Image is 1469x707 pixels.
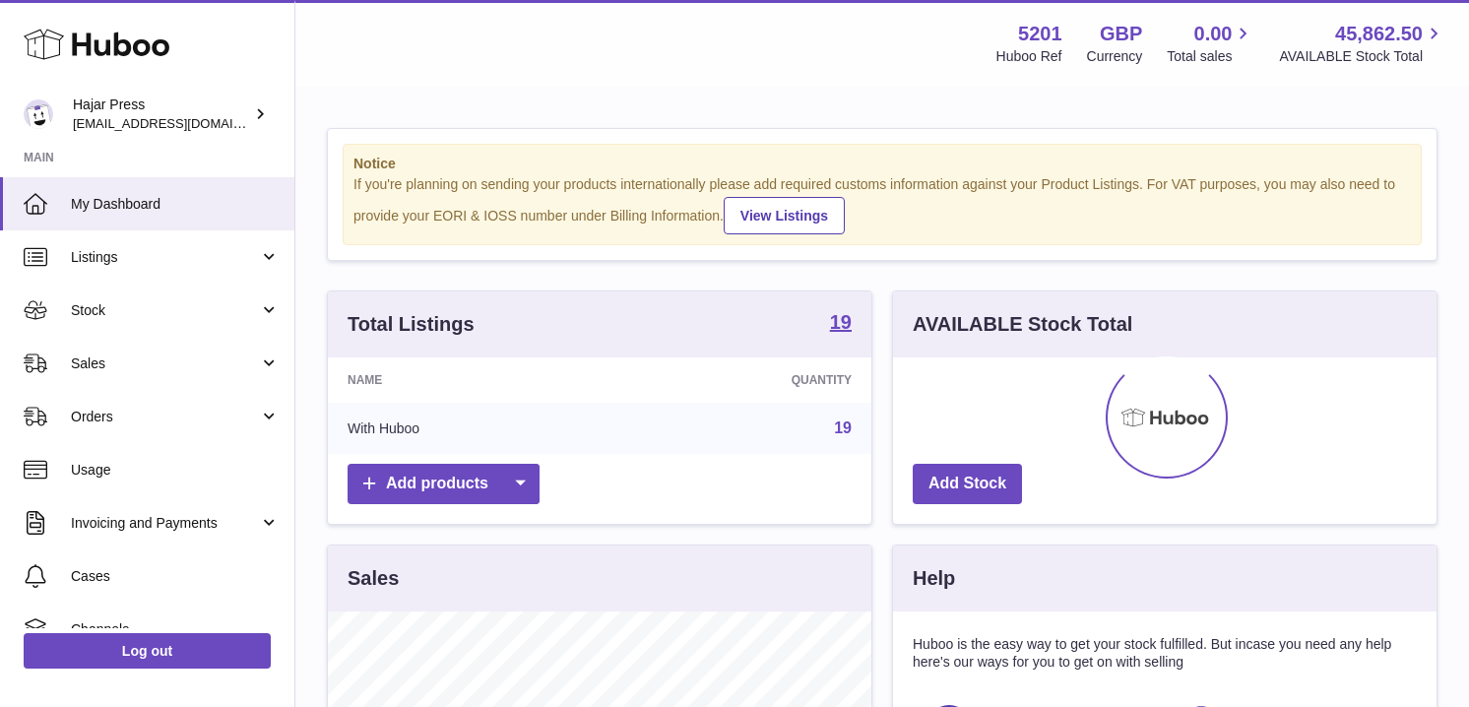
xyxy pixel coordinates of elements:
td: With Huboo [328,403,614,454]
a: 19 [834,419,852,436]
strong: 19 [830,312,852,332]
span: Listings [71,248,259,267]
strong: 5201 [1018,21,1062,47]
div: Hajar Press [73,96,250,133]
span: [EMAIL_ADDRESS][DOMAIN_NAME] [73,115,289,131]
span: Stock [71,301,259,320]
strong: GBP [1100,21,1142,47]
a: 45,862.50 AVAILABLE Stock Total [1279,21,1445,66]
span: Usage [71,461,280,480]
th: Name [328,357,614,403]
span: AVAILABLE Stock Total [1279,47,1445,66]
span: Cases [71,567,280,586]
img: editorial@hajarpress.com [24,99,53,129]
a: View Listings [724,197,845,234]
h3: AVAILABLE Stock Total [913,311,1132,338]
h3: Sales [348,565,399,592]
span: Sales [71,354,259,373]
span: My Dashboard [71,195,280,214]
p: Huboo is the easy way to get your stock fulfilled. But incase you need any help here's our ways f... [913,635,1417,673]
div: Huboo Ref [996,47,1062,66]
a: Add Stock [913,464,1022,504]
span: 45,862.50 [1335,21,1423,47]
a: Log out [24,633,271,669]
a: 19 [830,312,852,336]
strong: Notice [353,155,1411,173]
a: Add products [348,464,540,504]
h3: Help [913,565,955,592]
span: Total sales [1167,47,1254,66]
span: Orders [71,408,259,426]
h3: Total Listings [348,311,475,338]
span: Invoicing and Payments [71,514,259,533]
div: Currency [1087,47,1143,66]
div: If you're planning on sending your products internationally please add required customs informati... [353,175,1411,234]
span: Channels [71,620,280,639]
span: 0.00 [1194,21,1233,47]
a: 0.00 Total sales [1167,21,1254,66]
th: Quantity [614,357,871,403]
